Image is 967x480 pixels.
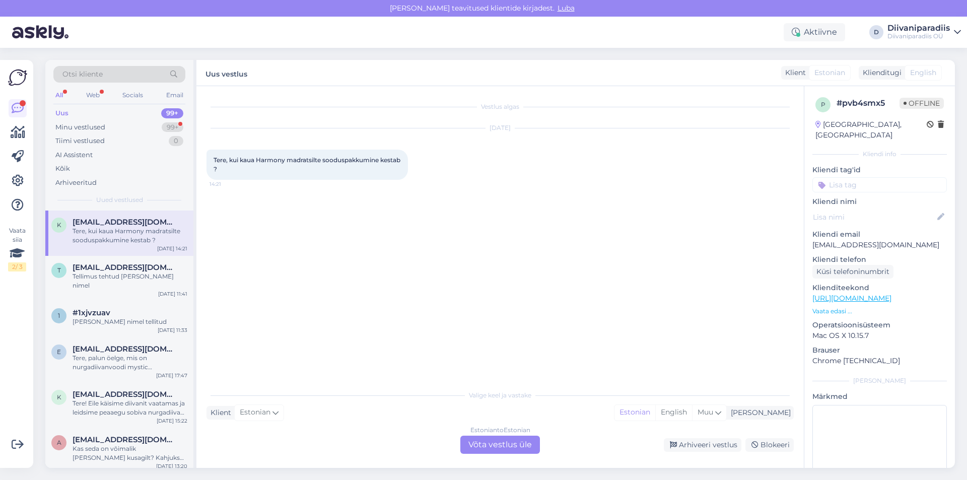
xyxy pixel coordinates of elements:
span: English [910,67,936,78]
div: D [869,25,883,39]
div: Estonian [614,405,655,420]
p: Vaata edasi ... [812,307,947,316]
span: eret.k77@gmail.com [73,345,177,354]
span: Offline [900,98,944,109]
div: [GEOGRAPHIC_DATA], [GEOGRAPHIC_DATA] [815,119,927,141]
div: Tere, palun öelge, mis on nurgadiivanvoodi mystic (396DVOMISTICNNEVE83) kanga vastupidavuse näita... [73,354,187,372]
p: [EMAIL_ADDRESS][DOMAIN_NAME] [812,240,947,250]
div: Kliendi info [812,150,947,159]
div: # pvb4smx5 [837,97,900,109]
span: t [57,266,61,274]
div: Valige keel ja vastake [206,391,794,400]
div: Võta vestlus üle [460,436,540,454]
div: Web [84,89,102,102]
div: Klient [781,67,806,78]
div: Klient [206,407,231,418]
p: Kliendi telefon [812,254,947,265]
div: English [655,405,692,420]
p: Mac OS X 10.15.7 [812,330,947,341]
div: Minu vestlused [55,122,105,132]
div: Vaata siia [8,226,26,271]
input: Lisa tag [812,177,947,192]
div: Vestlus algas [206,102,794,111]
div: [DATE] 17:47 [156,372,187,379]
div: Tiimi vestlused [55,136,105,146]
div: Küsi telefoninumbrit [812,265,893,279]
div: [DATE] 11:33 [158,326,187,334]
span: Tere, kui kaua Harmony madratsilte sooduspakkumine kestab ? [214,156,402,173]
div: [DATE] 14:21 [157,245,187,252]
span: 1 [58,312,60,319]
div: Arhiveeri vestlus [664,438,741,452]
div: Arhiveeritud [55,178,97,188]
div: Diivaniparadiis OÜ [887,32,950,40]
div: Tere, kui kaua Harmony madratsilte sooduspakkumine kestab ? [73,227,187,245]
span: #1xjvzuav [73,308,110,317]
a: DiivaniparadiisDiivaniparadiis OÜ [887,24,961,40]
p: Kliendi nimi [812,196,947,207]
div: All [53,89,65,102]
p: Brauser [812,345,947,356]
span: kertukeskull@gmail.com [73,218,177,227]
div: Tellimus tehtud [PERSON_NAME] nimel [73,272,187,290]
span: 14:21 [210,180,247,188]
a: [URL][DOMAIN_NAME] [812,294,891,303]
div: [PERSON_NAME] nimel tellitud [73,317,187,326]
span: Otsi kliente [62,69,103,80]
span: Uued vestlused [96,195,143,204]
p: Operatsioonisüsteem [812,320,947,330]
div: [DATE] 15:22 [157,417,187,425]
div: Socials [120,89,145,102]
div: [PERSON_NAME] [812,376,947,385]
p: Märkmed [812,391,947,402]
span: katrine.m07@gmail.com [73,390,177,399]
div: Kas seda on võimalik [PERSON_NAME] kusagilt? Kahjuks ostetud pakendites [PERSON_NAME] ole. Kauplu... [73,444,187,462]
div: 99+ [161,108,183,118]
p: Kliendi email [812,229,947,240]
div: [DATE] 11:41 [158,290,187,298]
span: Estonian [240,407,270,418]
span: k [57,393,61,401]
div: Kõik [55,164,70,174]
span: k [57,221,61,229]
div: Email [164,89,185,102]
div: Diivaniparadiis [887,24,950,32]
span: Muu [698,407,713,417]
span: e [57,348,61,356]
p: Kliendi tag'id [812,165,947,175]
div: [DATE] 13:20 [156,462,187,470]
div: Blokeeri [745,438,794,452]
span: terjevilms@hotmail.com [73,263,177,272]
div: Tere! Eile käisime diivanit vaatamas ja leidsime peaaegu sobiva nurgadiivani PRESENT loodusvalges... [73,399,187,417]
div: [DATE] [206,123,794,132]
div: 2 / 3 [8,262,26,271]
label: Uus vestlus [205,66,247,80]
span: Estonian [814,67,845,78]
div: Uus [55,108,68,118]
p: Klienditeekond [812,283,947,293]
span: Luba [555,4,578,13]
span: p [821,101,825,108]
div: 99+ [162,122,183,132]
div: 0 [169,136,183,146]
span: aimi.andla@gmail.com [73,435,177,444]
div: Estonian to Estonian [470,426,530,435]
div: [PERSON_NAME] [727,407,791,418]
p: Chrome [TECHNICAL_ID] [812,356,947,366]
input: Lisa nimi [813,212,935,223]
div: Aktiivne [784,23,845,41]
div: AI Assistent [55,150,93,160]
div: Klienditugi [859,67,902,78]
span: a [57,439,61,446]
img: Askly Logo [8,68,27,87]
